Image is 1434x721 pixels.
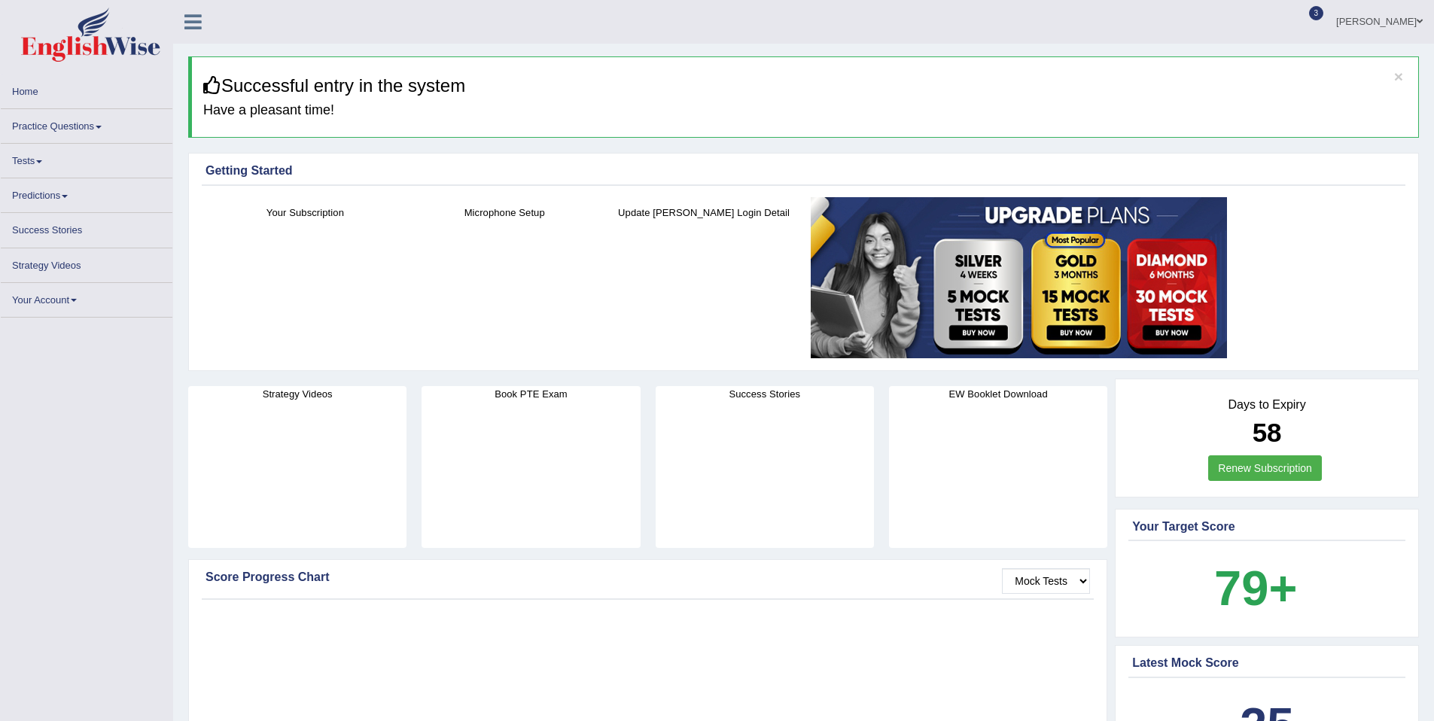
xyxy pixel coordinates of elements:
[1,248,172,278] a: Strategy Videos
[1,283,172,312] a: Your Account
[413,205,597,221] h4: Microphone Setup
[889,386,1107,402] h4: EW Booklet Download
[811,197,1227,358] img: small5.jpg
[206,162,1402,180] div: Getting Started
[1,109,172,138] a: Practice Questions
[1253,418,1282,447] b: 58
[203,103,1407,118] h4: Have a pleasant time!
[422,386,640,402] h4: Book PTE Exam
[1,178,172,208] a: Predictions
[213,205,397,221] h4: Your Subscription
[1,75,172,104] a: Home
[1132,654,1402,672] div: Latest Mock Score
[1132,398,1402,412] h4: Days to Expiry
[1132,518,1402,536] div: Your Target Score
[1214,561,1297,616] b: 79+
[1,144,172,173] a: Tests
[1394,68,1403,84] button: ×
[1,213,172,242] a: Success Stories
[612,205,796,221] h4: Update [PERSON_NAME] Login Detail
[656,386,874,402] h4: Success Stories
[1309,6,1324,20] span: 3
[203,76,1407,96] h3: Successful entry in the system
[188,386,406,402] h4: Strategy Videos
[206,568,1090,586] div: Score Progress Chart
[1208,455,1322,481] a: Renew Subscription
